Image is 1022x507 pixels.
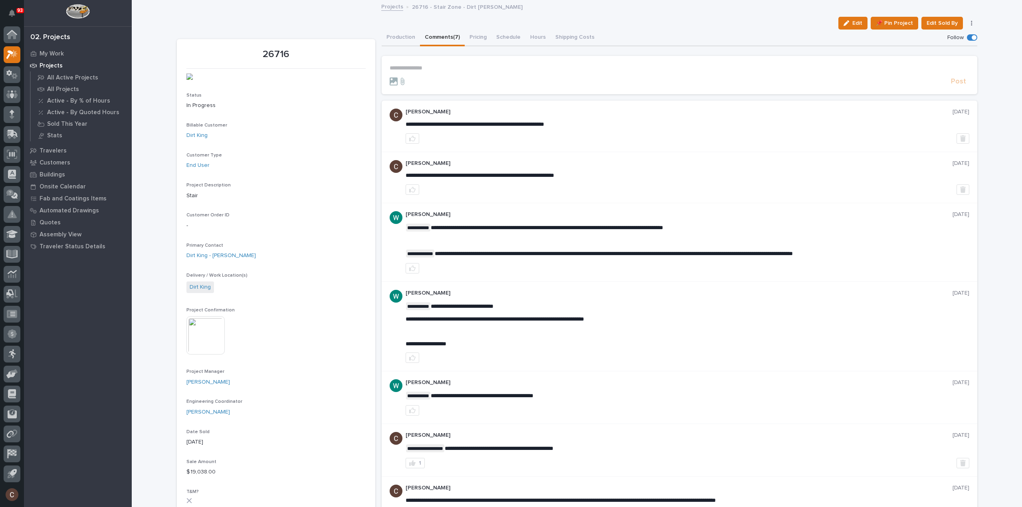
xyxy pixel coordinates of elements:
p: Projects [40,62,63,69]
p: Sold This Year [47,121,87,128]
a: [PERSON_NAME] [186,408,230,416]
p: Follow [947,34,964,41]
span: Date Sold [186,430,210,434]
span: Status [186,93,202,98]
button: Delete post [957,184,969,195]
a: Traveler Status Details [24,240,132,252]
p: [PERSON_NAME] [406,160,953,167]
span: Customer Type [186,153,222,158]
p: Onsite Calendar [40,183,86,190]
p: Assembly View [40,231,81,238]
a: Dirt King [190,283,211,291]
p: [PERSON_NAME] [406,211,953,218]
p: Fab and Coatings Items [40,195,107,202]
button: Shipping Costs [551,30,599,46]
p: All Active Projects [47,74,98,81]
span: Edit [852,20,862,27]
img: AGNmyxaji213nCK4JzPdPN3H3CMBhXDSA2tJ_sy3UIa5=s96-c [390,485,402,497]
span: Sale Amount [186,459,216,464]
button: like this post [406,353,419,363]
a: My Work [24,48,132,59]
img: ZOIfi8d_e4waE2zXHVYvhVCMKY5LWLgW8xtkSxkf4eg [186,73,246,80]
div: Notifications93 [10,10,20,22]
a: Stats [31,130,132,141]
img: AGNmyxaji213nCK4JzPdPN3H3CMBhXDSA2tJ_sy3UIa5=s96-c [390,432,402,445]
p: Stats [47,132,62,139]
a: [PERSON_NAME] [186,378,230,386]
p: [DATE] [953,432,969,439]
p: All Projects [47,86,79,93]
span: Project Confirmation [186,308,235,313]
button: like this post [406,133,419,144]
button: like this post [406,405,419,416]
button: 1 [406,458,425,468]
p: [DATE] [953,379,969,386]
p: [PERSON_NAME] [406,432,953,439]
div: 02. Projects [30,33,70,42]
span: Project Description [186,183,231,188]
img: AATXAJw4slNr5ea0WduZQVIpKGhdapBAGQ9xVsOeEvl5=s96-c [390,379,402,392]
p: $ 19,038.00 [186,468,366,476]
p: Quotes [40,219,61,226]
button: Edit Sold By [921,17,963,30]
img: AATXAJw4slNr5ea0WduZQVIpKGhdapBAGQ9xVsOeEvl5=s96-c [390,290,402,303]
button: Delete post [957,458,969,468]
button: 📌 Pin Project [871,17,918,30]
p: [PERSON_NAME] [406,290,953,297]
span: 📌 Pin Project [876,18,913,28]
p: [DATE] [953,290,969,297]
a: Quotes [24,216,132,228]
p: Customers [40,159,70,166]
a: Dirt King - [PERSON_NAME] [186,252,256,260]
span: T&M? [186,489,199,494]
button: Production [382,30,420,46]
button: Pricing [465,30,491,46]
p: [PERSON_NAME] [406,109,953,115]
a: All Active Projects [31,72,132,83]
p: Stair [186,192,366,200]
p: 26716 - Stair Zone - Dirt [PERSON_NAME] [412,2,523,11]
button: Notifications [4,5,20,22]
span: Engineering Coordinator [186,399,242,404]
span: Primary Contact [186,243,223,248]
p: [PERSON_NAME] [406,485,953,491]
p: [PERSON_NAME] [406,379,953,386]
p: Automated Drawings [40,207,99,214]
p: [DATE] [953,485,969,491]
a: Active - By Quoted Hours [31,107,132,118]
a: Customers [24,156,132,168]
a: Sold This Year [31,118,132,129]
p: [DATE] [953,160,969,167]
span: Customer Order ID [186,213,230,218]
span: Delivery / Work Location(s) [186,273,248,278]
p: [DATE] [953,109,969,115]
a: Onsite Calendar [24,180,132,192]
a: Travelers [24,145,132,156]
a: All Projects [31,83,132,95]
a: Assembly View [24,228,132,240]
a: Projects [24,59,132,71]
img: AGNmyxaji213nCK4JzPdPN3H3CMBhXDSA2tJ_sy3UIa5=s96-c [390,160,402,173]
button: Hours [525,30,551,46]
button: Edit [838,17,868,30]
span: Project Manager [186,369,224,374]
img: Workspace Logo [66,4,89,19]
span: Edit Sold By [927,18,958,28]
button: Comments (7) [420,30,465,46]
a: End User [186,161,210,170]
p: Buildings [40,171,65,178]
span: Billable Customer [186,123,227,128]
span: Post [951,77,966,86]
a: Automated Drawings [24,204,132,216]
button: users-avatar [4,486,20,503]
a: Active - By % of Hours [31,95,132,106]
button: Schedule [491,30,525,46]
p: [DATE] [186,438,366,446]
button: like this post [406,263,419,273]
p: [DATE] [953,211,969,218]
p: Active - By Quoted Hours [47,109,119,116]
img: AGNmyxaji213nCK4JzPdPN3H3CMBhXDSA2tJ_sy3UIa5=s96-c [390,109,402,121]
a: Dirt King [186,131,208,140]
p: Traveler Status Details [40,243,105,250]
p: Active - By % of Hours [47,97,110,105]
